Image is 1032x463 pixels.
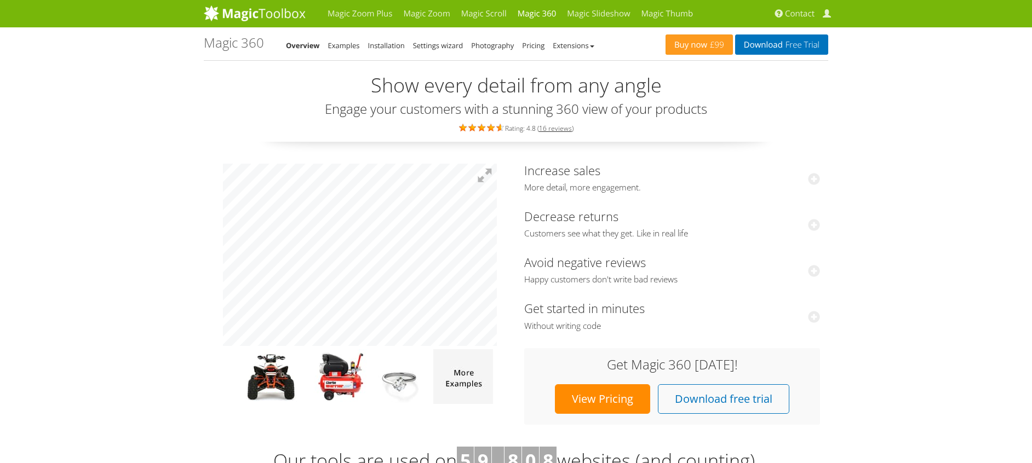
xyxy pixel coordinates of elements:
[368,40,405,50] a: Installation
[524,228,820,239] span: Customers see what they get. Like in real life
[539,124,572,133] a: 16 reviews
[204,36,264,50] h1: Magic 360
[328,40,360,50] a: Examples
[555,384,650,414] a: View Pricing
[707,40,724,49] span: £99
[524,274,820,285] span: Happy customers don't write bad reviews
[735,34,828,55] a: DownloadFree Trial
[204,5,306,21] img: MagicToolbox.com - Image tools for your website
[658,384,789,414] a: Download free trial
[433,349,493,404] img: more magic 360 demos
[666,34,733,55] a: Buy now£99
[524,182,820,193] span: More detail, more engagement.
[286,40,320,50] a: Overview
[204,74,828,96] h2: Show every detail from any angle
[785,8,815,19] span: Contact
[524,300,820,331] a: Get started in minutesWithout writing code
[204,102,828,116] h3: Engage your customers with a stunning 360 view of your products
[783,40,819,49] span: Free Trial
[471,40,514,50] a: Photography
[413,40,463,50] a: Settings wizard
[522,40,544,50] a: Pricing
[524,254,820,285] a: Avoid negative reviewsHappy customers don't write bad reviews
[524,208,820,239] a: Decrease returnsCustomers see what they get. Like in real life
[553,40,594,50] a: Extensions
[204,121,828,134] div: Rating: 4.8 ( )
[524,162,820,193] a: Increase salesMore detail, more engagement.
[524,321,820,332] span: Without writing code
[535,357,809,372] h3: Get Magic 360 [DATE]!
